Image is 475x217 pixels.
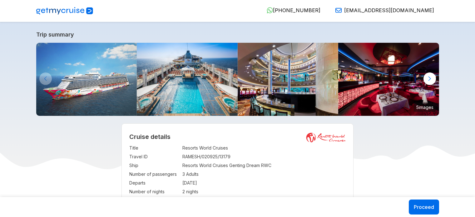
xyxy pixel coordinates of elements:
[129,170,179,179] td: Number of passengers
[129,179,179,187] td: Departs
[344,7,434,13] span: [EMAIL_ADDRESS][DOMAIN_NAME]
[338,43,439,116] img: 16.jpg
[179,196,182,205] td: :
[129,196,179,205] td: Departure Port
[409,200,439,215] button: Proceed
[335,7,342,13] img: Email
[36,31,439,38] a: Trip summary
[36,43,137,116] img: GentingDreambyResortsWorldCruises-KlookIndia.jpg
[267,7,273,13] img: WhatsApp
[238,43,339,116] img: 4.jpg
[182,152,346,161] td: RAMESH/020925/13179
[182,179,346,187] td: [DATE]
[179,179,182,187] td: :
[330,7,434,13] a: [EMAIL_ADDRESS][DOMAIN_NAME]
[179,187,182,196] td: :
[182,196,346,205] td: SIN
[179,170,182,179] td: :
[414,102,436,112] small: 5 images
[182,187,346,196] td: 2 nights
[137,43,238,116] img: Main-Pool-800x533.jpg
[129,144,179,152] td: Title
[182,161,346,170] td: Resorts World Cruises Genting Dream RWC
[129,187,179,196] td: Number of nights
[262,7,320,13] a: [PHONE_NUMBER]
[129,133,346,141] h2: Cruise details
[179,144,182,152] td: :
[179,161,182,170] td: :
[182,144,346,152] td: Resorts World Cruises
[129,161,179,170] td: Ship
[129,152,179,161] td: Travel ID
[182,170,346,179] td: 3 Adults
[273,7,320,13] span: [PHONE_NUMBER]
[179,152,182,161] td: :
